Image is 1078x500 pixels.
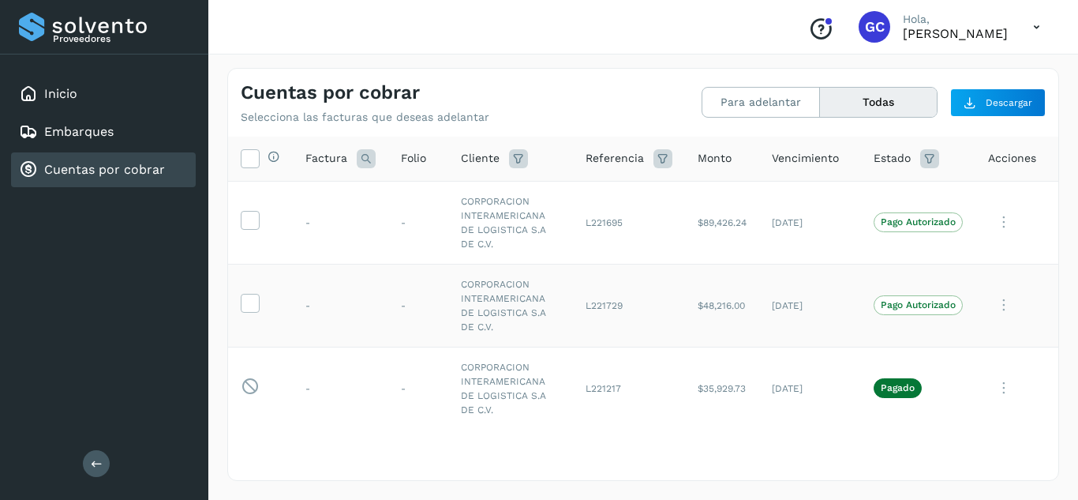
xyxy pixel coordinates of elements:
[293,347,388,430] td: -
[986,96,1032,110] span: Descargar
[881,216,956,227] p: Pago Autorizado
[759,347,861,430] td: [DATE]
[293,181,388,264] td: -
[448,181,573,264] td: CORPORACION INTERAMERICANA DE LOGISTICA S.A DE C.V.
[11,77,196,111] div: Inicio
[241,81,420,104] h4: Cuentas por cobrar
[685,347,759,430] td: $35,929.73
[903,13,1008,26] p: Hola,
[772,150,839,167] span: Vencimiento
[44,86,77,101] a: Inicio
[685,181,759,264] td: $89,426.24
[293,264,388,347] td: -
[11,115,196,149] div: Embarques
[586,150,644,167] span: Referencia
[305,150,347,167] span: Factura
[881,299,956,310] p: Pago Autorizado
[448,347,573,430] td: CORPORACION INTERAMERICANA DE LOGISTICA S.A DE C.V.
[698,150,732,167] span: Monto
[759,264,861,347] td: [DATE]
[401,150,426,167] span: Folio
[461,150,500,167] span: Cliente
[903,26,1008,41] p: Genaro Cortez Godínez
[44,162,165,177] a: Cuentas por cobrar
[881,382,915,393] p: Pagado
[388,264,448,347] td: -
[573,181,685,264] td: L221695
[11,152,196,187] div: Cuentas por cobrar
[448,264,573,347] td: CORPORACION INTERAMERICANA DE LOGISTICA S.A DE C.V.
[702,88,820,117] button: Para adelantar
[685,264,759,347] td: $48,216.00
[53,33,189,44] p: Proveedores
[950,88,1046,117] button: Descargar
[759,181,861,264] td: [DATE]
[573,264,685,347] td: L221729
[388,347,448,430] td: -
[44,124,114,139] a: Embarques
[388,181,448,264] td: -
[820,88,937,117] button: Todas
[874,150,911,167] span: Estado
[988,150,1036,167] span: Acciones
[241,111,489,124] p: Selecciona las facturas que deseas adelantar
[573,347,685,430] td: L221217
